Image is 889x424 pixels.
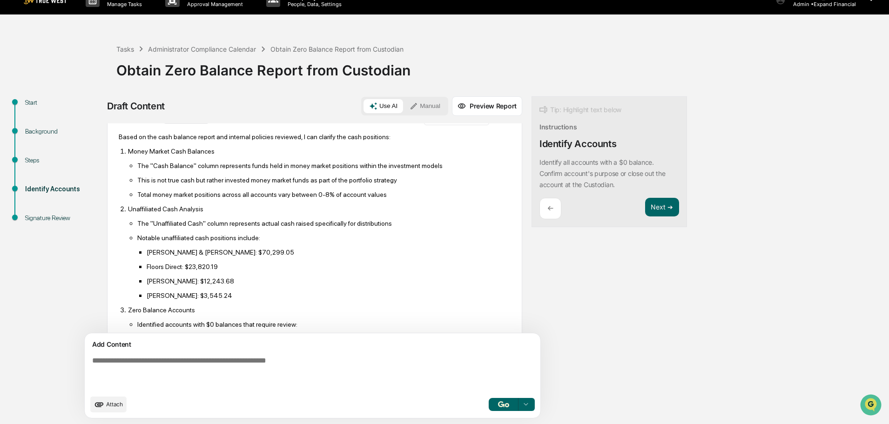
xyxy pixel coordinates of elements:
p: Notable unaffiliated cash positions include: [137,234,511,242]
div: Instructions [539,123,577,131]
div: Signature Review [25,213,101,223]
img: Go [498,401,509,407]
div: 🖐️ [9,118,17,126]
p: This is not true cash but rather invested money market funds as part of the portfolio strategy [137,176,511,184]
div: We're available if you need us! [32,81,118,88]
span: Attestations [77,117,115,127]
img: 1746055101610-c473b297-6a78-478c-a979-82029cc54cd1 [9,71,26,88]
div: Steps [25,155,101,165]
p: Total money market positions across all accounts vary between 0-8% of account values [137,191,511,198]
p: Manage Tasks [100,1,147,7]
p: [PERSON_NAME]: $12,243.68 [147,277,511,285]
button: Start new chat [158,74,169,85]
iframe: Open customer support [859,393,884,418]
p: People, Data, Settings [280,1,346,7]
div: Obtain Zero Balance Report from Custodian [116,54,884,79]
span: Preclearance [19,117,60,127]
input: Clear [24,42,154,52]
a: 🔎Data Lookup [6,131,62,148]
div: Identify Accounts [539,138,616,149]
p: How can we help? [9,20,169,34]
button: Use AI [364,99,403,113]
div: Tip: Highlight text below [539,104,621,115]
p: Identify all accounts with a $0 balance. Confirm account's purpose or close out the account at th... [539,158,665,188]
div: Start new chat [32,71,153,81]
p: Admin • Expand Financial [786,1,856,7]
a: Powered byPylon [66,157,113,165]
a: 🗄️Attestations [64,114,119,130]
p: [PERSON_NAME] & [PERSON_NAME]: $70,299.05 [147,249,511,256]
p: The "Unaffiliated Cash" column represents actual cash raised specifically for distributions [137,220,511,227]
a: 🖐️Preclearance [6,114,64,130]
button: Next ➔ [645,198,679,217]
button: Go [489,398,519,411]
div: Administrator Compliance Calendar [148,45,256,53]
p: Based on the cash balance report and internal policies reviewed, I can clarify the cash positions: [119,133,511,141]
p: Approval Management [180,1,248,7]
div: Tasks [116,45,134,53]
p: Floors Direct: $23,820.19 [147,263,511,270]
div: 🗄️ [67,118,75,126]
p: Identified accounts with $0 balances that require review: [137,321,511,328]
button: Manual [404,99,446,113]
p: Unaffiliated Cash Analysis [128,205,511,213]
button: Preview Report [452,96,522,116]
p: Zero Balance Accounts [128,306,511,314]
div: Draft Content [107,101,165,112]
div: Start [25,98,101,108]
p: Money Market Cash Balances [128,148,511,155]
p: ← [547,204,553,213]
span: Attach [106,401,123,408]
span: Pylon [93,158,113,165]
div: 🔎 [9,136,17,143]
div: Obtain Zero Balance Report from Custodian [270,45,404,53]
div: Identify Accounts [25,184,101,194]
p: [PERSON_NAME]: $3,545.24 [147,292,511,299]
div: Add Content [90,339,535,350]
button: upload document [90,397,127,412]
p: The "Cash Balance" column represents funds held in money market positions within the investment m... [137,162,511,169]
div: Background [25,127,101,136]
span: Data Lookup [19,135,59,144]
